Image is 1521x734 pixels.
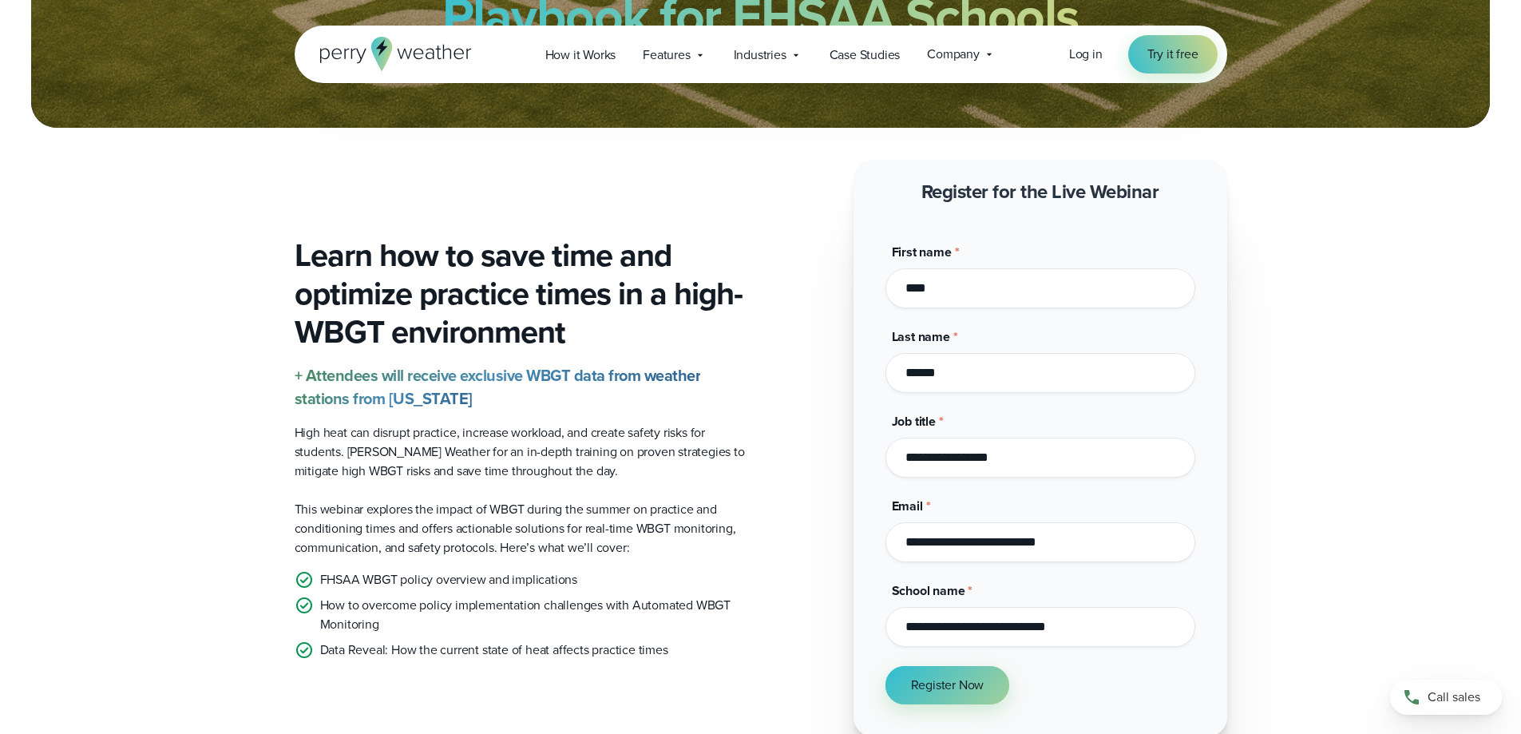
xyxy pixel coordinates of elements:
[295,500,748,557] p: This webinar explores the impact of WBGT during the summer on practice and conditioning times and...
[295,236,748,351] h3: Learn how to save time and optimize practice times in a high-WBGT environment
[1069,45,1103,63] span: Log in
[295,423,748,481] p: High heat can disrupt practice, increase workload, and create safety risks for students. [PERSON_...
[734,46,786,65] span: Industries
[6,21,1515,35] div: Sort New > Old
[892,581,965,600] span: School name
[921,177,1159,206] strong: Register for the Live Webinar
[6,93,1515,107] div: Rename
[6,35,1515,50] div: Move To ...
[320,596,748,634] p: How to overcome policy implementation challenges with Automated WBGT Monitoring
[911,676,984,695] span: Register Now
[6,78,1515,93] div: Sign out
[6,6,1515,21] div: Sort A > Z
[892,412,936,430] span: Job title
[6,64,1515,78] div: Options
[532,38,630,71] a: How it Works
[545,46,616,65] span: How it Works
[927,45,980,64] span: Company
[1428,688,1480,707] span: Call sales
[892,243,952,261] span: First name
[6,50,1515,64] div: Delete
[6,107,1515,121] div: Move To ...
[643,46,690,65] span: Features
[816,38,914,71] a: Case Studies
[1147,45,1198,64] span: Try it free
[1390,680,1502,715] a: Call sales
[1069,45,1103,64] a: Log in
[885,666,1010,704] button: Register Now
[320,570,577,589] p: FHSAA WBGT policy overview and implications
[320,641,668,660] p: Data Reveal: How the current state of heat affects practice times
[892,327,950,346] span: Last name
[295,363,701,411] strong: + Attendees will receive exclusive WBGT data from weather stations from [US_STATE]
[830,46,901,65] span: Case Studies
[892,497,923,515] span: Email
[1128,35,1218,73] a: Try it free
